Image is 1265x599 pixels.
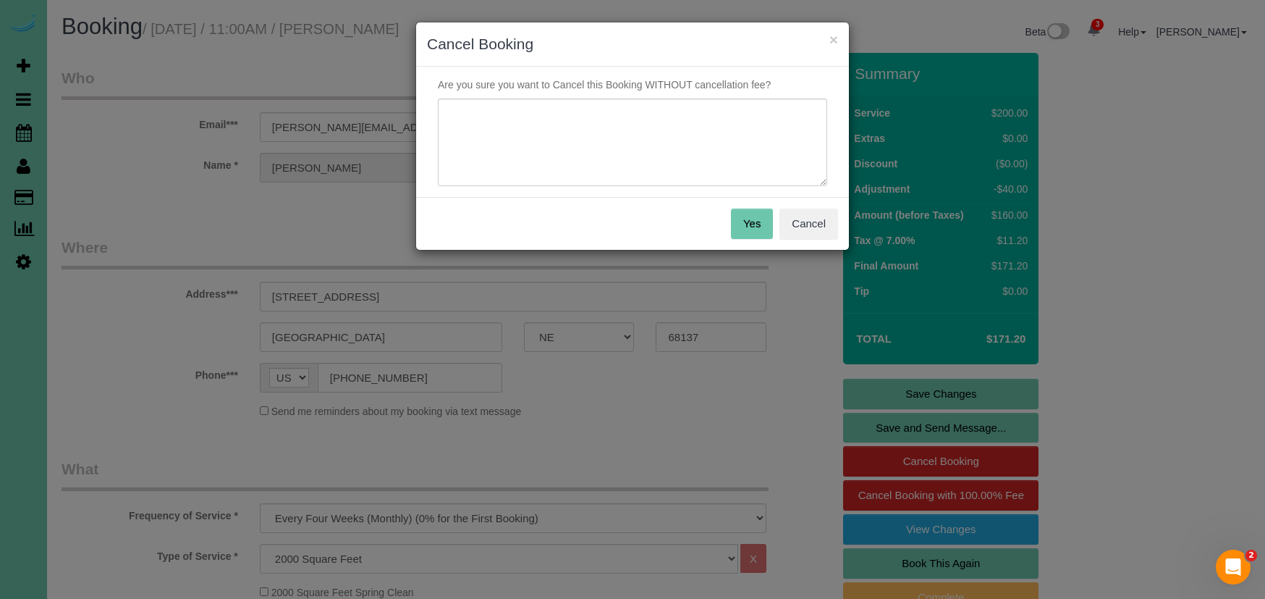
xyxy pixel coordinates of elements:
[1216,550,1251,585] iframe: Intercom live chat
[779,209,838,239] button: Cancel
[427,78,838,92] p: Are you sure you want to Cancel this Booking WITHOUT cancellation fee?
[1245,550,1257,561] span: 2
[416,22,849,250] sui-modal: Cancel Booking
[731,209,773,239] button: Yes
[829,32,838,47] button: ×
[427,33,838,55] h3: Cancel Booking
